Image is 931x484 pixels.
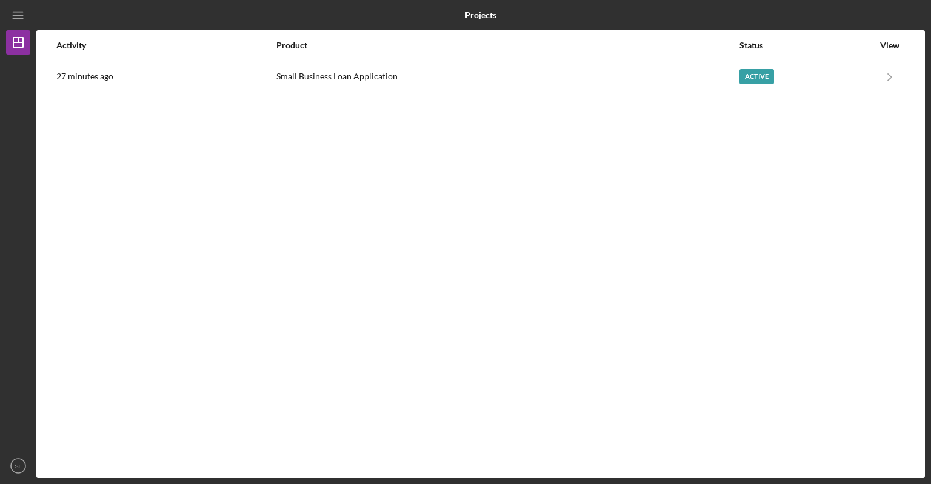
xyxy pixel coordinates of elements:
div: Product [276,41,738,50]
div: View [875,41,905,50]
button: SL [6,454,30,478]
div: Activity [56,41,275,50]
div: Active [739,69,774,84]
div: Small Business Loan Application [276,62,738,92]
text: SL [15,463,22,469]
time: 2025-08-25 17:21 [56,71,113,81]
b: Projects [465,10,496,20]
div: Status [739,41,873,50]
